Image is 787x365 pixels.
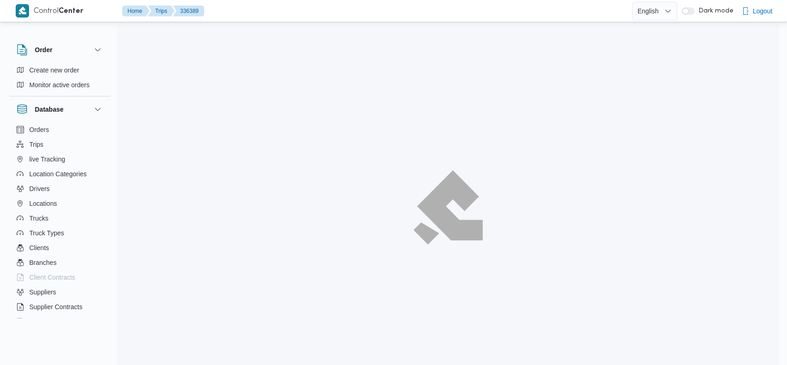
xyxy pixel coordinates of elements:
img: X8yXhbKr1z7QwAAAABJRU5ErkJggg== [16,4,29,18]
span: Suppliers [30,287,56,298]
div: Order [9,63,111,96]
button: Devices [13,314,107,329]
img: ILLA Logo [418,176,478,239]
span: live Tracking [30,154,65,165]
button: Supplier Contracts [13,299,107,314]
button: Order [17,44,103,55]
span: Logout [753,6,773,17]
span: Locations [30,198,57,209]
h3: Order [35,44,53,55]
button: Branches [13,255,107,270]
button: Orders [13,122,107,137]
button: Home [122,6,150,17]
button: Location Categories [13,167,107,181]
button: Suppliers [13,285,107,299]
h3: Database [35,104,64,115]
b: Center [59,8,83,15]
button: Trips [13,137,107,152]
button: Drivers [13,181,107,196]
button: Trips [148,6,175,17]
span: Truck Types [30,227,64,239]
button: Locations [13,196,107,211]
button: Trucks [13,211,107,226]
button: Clients [13,240,107,255]
button: live Tracking [13,152,107,167]
span: Monitor active orders [30,79,90,90]
button: Truck Types [13,226,107,240]
span: Devices [30,316,53,327]
span: Supplier Contracts [30,301,83,312]
span: Client Contracts [30,272,76,283]
span: Create new order [30,65,79,76]
button: Client Contracts [13,270,107,285]
span: Clients [30,242,49,253]
button: Create new order [13,63,107,78]
span: Dark mode [695,7,734,15]
span: Trips [30,139,44,150]
span: Location Categories [30,168,87,180]
span: Drivers [30,183,50,194]
span: Trucks [30,213,48,224]
button: Database [17,104,103,115]
span: Branches [30,257,57,268]
button: Monitor active orders [13,78,107,92]
div: Database [9,122,111,322]
span: Orders [30,124,49,135]
button: Logout [738,2,776,20]
button: 336389 [173,6,204,17]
